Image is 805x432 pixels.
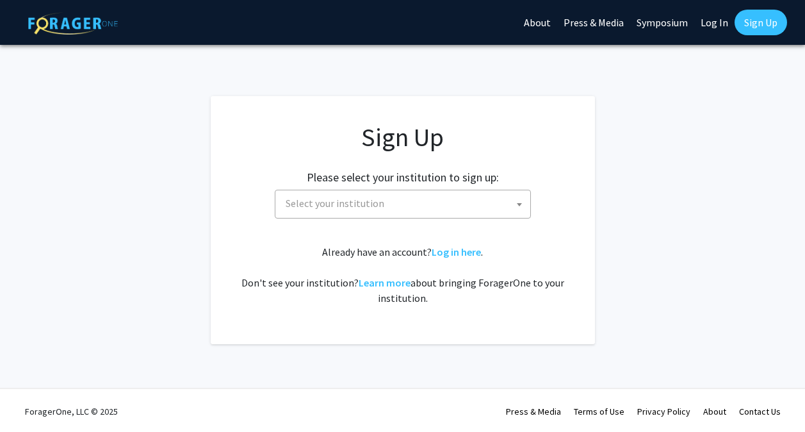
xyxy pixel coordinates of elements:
[275,190,531,219] span: Select your institution
[236,122,569,153] h1: Sign Up
[506,406,561,417] a: Press & Media
[703,406,726,417] a: About
[28,12,118,35] img: ForagerOne Logo
[432,245,481,258] a: Log in here
[739,406,781,417] a: Contact Us
[281,190,530,217] span: Select your institution
[637,406,690,417] a: Privacy Policy
[286,197,384,210] span: Select your institution
[236,244,569,306] div: Already have an account? . Don't see your institution? about bringing ForagerOne to your institut...
[574,406,624,417] a: Terms of Use
[359,276,411,289] a: Learn more about bringing ForagerOne to your institution
[307,170,499,185] h2: Please select your institution to sign up:
[735,10,787,35] a: Sign Up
